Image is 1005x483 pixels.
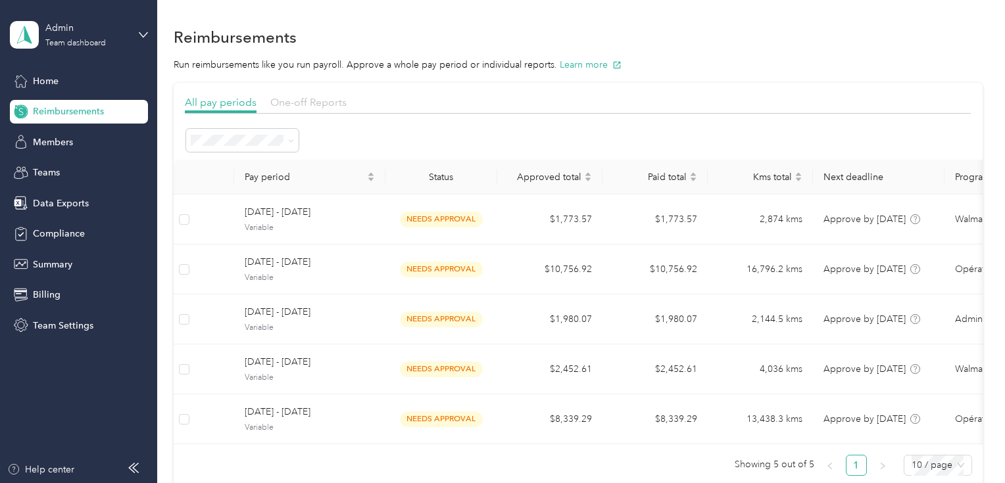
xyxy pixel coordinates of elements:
[7,463,74,476] button: Help center
[400,311,483,327] span: needs approval
[689,170,697,178] span: caret-up
[846,455,867,476] li: 1
[33,258,72,271] span: Summary
[245,372,375,384] span: Variable
[497,195,602,244] td: $1,773.57
[708,244,813,294] td: 16,796.2 kms
[45,21,128,35] div: Admin
[823,264,906,275] span: Approve by [DATE]
[820,455,841,476] li: Previous Page
[174,30,297,44] h1: Reimbursements
[245,355,375,369] span: [DATE] - [DATE]
[400,411,483,426] span: needs approval
[602,160,708,195] th: Paid total
[584,175,592,183] span: caret-down
[823,313,906,325] span: Approve by [DATE]
[813,160,944,195] th: Next deadline
[497,394,602,444] td: $8,339.29
[33,104,104,118] span: Reimbursements
[795,170,802,178] span: caret-up
[497,244,602,294] td: $10,756.92
[367,170,375,178] span: caret-up
[245,422,375,434] span: Variable
[584,170,592,178] span: caret-up
[795,175,802,183] span: caret-down
[400,262,483,277] span: needs approval
[45,39,106,47] div: Team dashboard
[602,394,708,444] td: $8,339.29
[245,172,364,183] span: Pay period
[245,205,375,219] span: [DATE] - [DATE]
[508,172,581,183] span: Approved total
[245,405,375,419] span: [DATE] - [DATE]
[904,455,972,476] div: Page Size
[708,160,813,195] th: Kms total
[735,455,814,474] span: Showing 5 out of 5
[245,222,375,234] span: Variable
[400,361,483,377] span: needs approval
[820,455,841,476] button: left
[33,74,59,88] span: Home
[823,214,906,225] span: Approve by [DATE]
[33,135,73,149] span: Members
[245,305,375,319] span: [DATE] - [DATE]
[602,195,708,244] td: $1,773.57
[185,96,257,108] span: All pay periods
[560,58,622,72] button: Learn more
[234,160,385,195] th: Pay period
[33,319,93,333] span: Team Settings
[823,413,906,425] span: Approve by [DATE]
[823,363,906,375] span: Approve by [DATE]
[826,462,834,470] span: left
[497,294,602,344] td: $1,980.07
[708,394,813,444] td: 13,438.3 kms
[955,212,989,227] span: Walmart
[708,195,813,244] td: 2,874 kms
[245,322,375,334] span: Variable
[245,272,375,284] span: Variable
[33,196,89,210] span: Data Exports
[879,462,887,470] span: right
[174,58,983,72] p: Run reimbursements like you run payroll. Approve a whole pay period or individual reports.
[872,455,893,476] button: right
[689,175,697,183] span: caret-down
[400,212,483,227] span: needs approval
[367,175,375,183] span: caret-down
[602,344,708,394] td: $2,452.61
[955,312,983,327] span: Admin
[245,255,375,269] span: [DATE] - [DATE]
[396,172,487,183] div: Status
[846,455,866,475] a: 1
[613,172,687,183] span: Paid total
[708,344,813,394] td: 4,036 kms
[708,294,813,344] td: 2,144.5 kms
[497,160,602,195] th: Approved total
[718,172,792,183] span: Kms total
[33,288,61,302] span: Billing
[33,166,60,179] span: Teams
[602,294,708,344] td: $1,980.07
[872,455,893,476] li: Next Page
[955,362,989,377] span: Walmart
[270,96,347,108] span: One-off Reports
[602,244,708,294] td: $10,756.92
[33,227,85,241] span: Compliance
[497,344,602,394] td: $2,452.61
[912,455,964,475] span: 10 / page
[931,409,1005,483] iframe: Everlance-gr Chat Button Frame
